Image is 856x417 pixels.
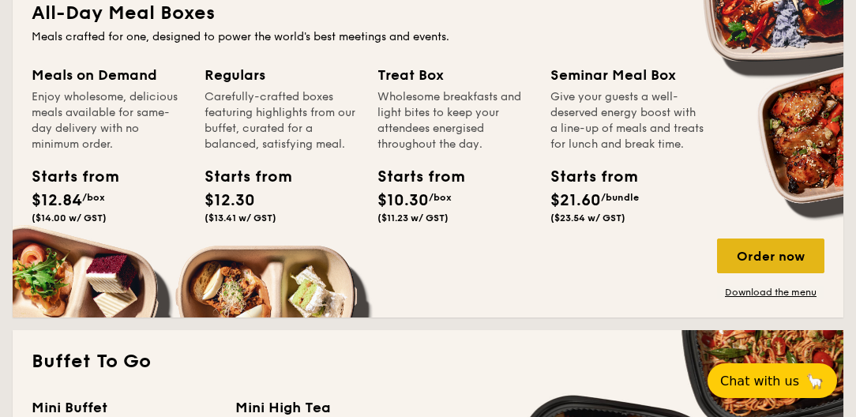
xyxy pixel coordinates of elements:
div: Seminar Meal Box [550,64,704,86]
div: Starts from [377,165,449,189]
span: 🦙 [805,372,824,390]
div: Treat Box [377,64,531,86]
span: $12.84 [32,191,82,210]
span: $10.30 [377,191,429,210]
span: /box [429,192,452,203]
button: Chat with us🦙 [708,363,837,398]
span: Chat with us [720,374,799,389]
div: Starts from [32,165,103,189]
span: $21.60 [550,191,601,210]
span: ($13.41 w/ GST) [205,212,276,224]
div: Starts from [550,165,621,189]
h2: Buffet To Go [32,349,824,374]
div: Regulars [205,64,359,86]
span: ($23.54 w/ GST) [550,212,625,224]
span: /bundle [601,192,639,203]
div: Wholesome breakfasts and light bites to keep your attendees energised throughout the day. [377,89,531,152]
div: Meals on Demand [32,64,186,86]
span: ($14.00 w/ GST) [32,212,107,224]
div: Enjoy wholesome, delicious meals available for same-day delivery with no minimum order. [32,89,186,152]
span: /box [82,192,105,203]
div: Order now [717,239,824,273]
div: Give your guests a well-deserved energy boost with a line-up of meals and treats for lunch and br... [550,89,704,152]
span: $12.30 [205,191,255,210]
a: Download the menu [717,286,824,299]
div: Carefully-crafted boxes featuring highlights from our buffet, curated for a balanced, satisfying ... [205,89,359,152]
span: ($11.23 w/ GST) [377,212,449,224]
div: Starts from [205,165,276,189]
div: Meals crafted for one, designed to power the world's best meetings and events. [32,29,824,45]
h2: All-Day Meal Boxes [32,1,824,26]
